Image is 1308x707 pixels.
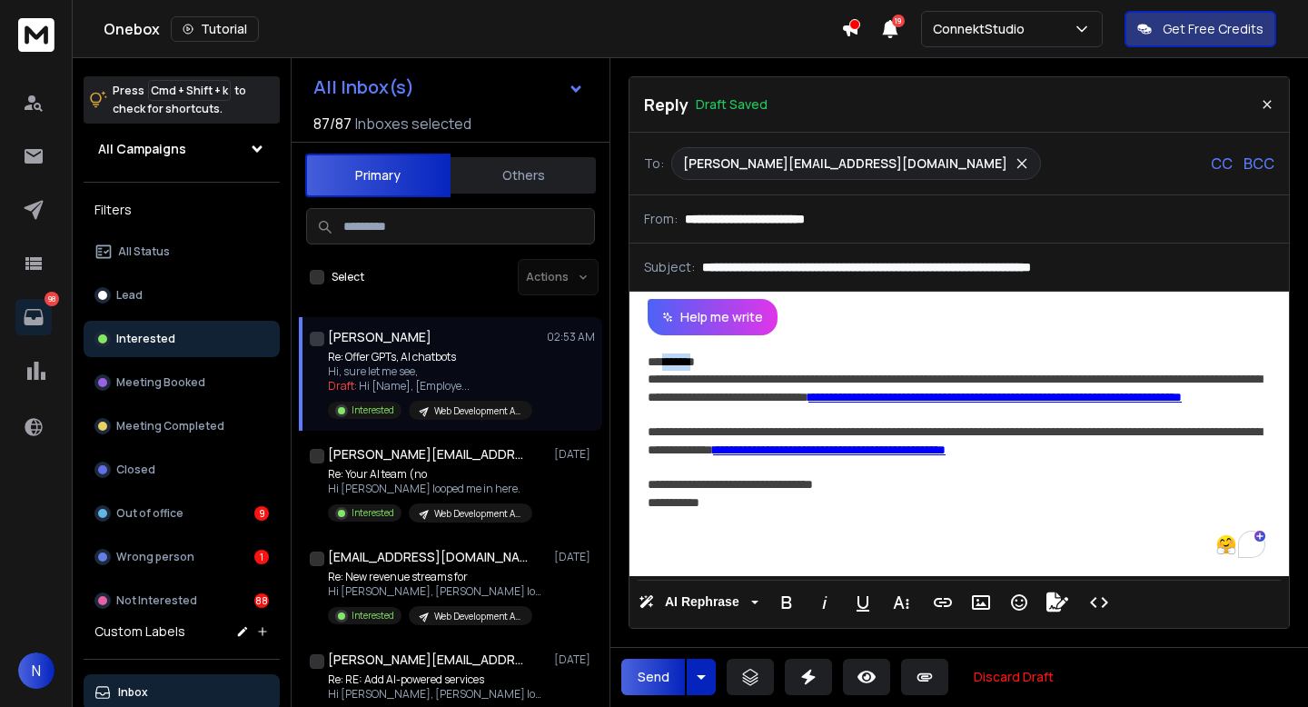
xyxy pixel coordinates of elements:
p: Meeting Completed [116,419,224,433]
p: ConnektStudio [933,20,1032,38]
p: BCC [1244,153,1274,174]
p: Subject: [644,258,695,276]
button: Send [621,659,685,695]
p: Interested [352,403,394,417]
p: Web Development Agency Last [434,404,521,418]
button: Underline (⌘U) [846,584,880,621]
span: Draft: [328,378,357,393]
p: Get Free Credits [1163,20,1263,38]
button: Italic (⌘I) [808,584,842,621]
button: N [18,652,54,689]
p: Interested [352,506,394,520]
button: Insert Image (⌘P) [964,584,998,621]
h1: [PERSON_NAME][EMAIL_ADDRESS][DOMAIN_NAME] [328,445,528,463]
span: 19 [892,15,905,27]
button: AI Rephrase [635,584,762,621]
p: Hi [PERSON_NAME], [PERSON_NAME] looped me in here. [328,584,546,599]
h3: Inboxes selected [355,113,471,134]
p: All Status [118,244,170,259]
p: Reply [644,92,689,117]
span: Hi [Name], [Employe ... [359,378,470,393]
button: Closed [84,452,280,488]
button: All Campaigns [84,131,280,167]
button: Lead [84,277,280,314]
p: Re: Offer GPTs, AI chatbots [328,350,532,364]
p: Interested [352,609,394,622]
p: CC [1211,153,1233,174]
button: Wrong person1 [84,539,280,575]
button: Primary [305,154,451,197]
p: Hi, sure let me see, [328,364,532,379]
button: Help me write [648,299,778,335]
p: [PERSON_NAME][EMAIL_ADDRESS][DOMAIN_NAME] [683,154,1007,173]
h1: [EMAIL_ADDRESS][DOMAIN_NAME] [328,548,528,566]
p: Not Interested [116,593,197,608]
button: Others [451,155,596,195]
p: [DATE] [554,447,595,462]
button: Emoticons [1002,584,1036,621]
button: Insert Link (⌘K) [926,584,960,621]
span: AI Rephrase [661,594,743,610]
p: Interested [116,332,175,346]
p: Hi [PERSON_NAME] looped me in here. [328,482,532,496]
h1: [PERSON_NAME][EMAIL_ADDRESS][DOMAIN_NAME] [328,651,528,669]
p: Hi [PERSON_NAME], [PERSON_NAME] looped me in here. [328,687,546,702]
button: Interested [84,321,280,357]
h1: All Campaigns [98,140,186,158]
button: Not Interested88 [84,583,280,619]
button: Get Free Credits [1125,11,1276,47]
div: 88 [254,593,269,608]
h1: All Inbox(s) [313,78,414,96]
p: Closed [116,463,155,477]
p: Press to check for shortcuts. [113,82,246,118]
p: Inbox [118,685,148,700]
p: To: [644,154,664,173]
div: Onebox [104,16,841,42]
p: Meeting Booked [116,375,205,390]
p: [DATE] [554,550,595,564]
button: Meeting Booked [84,364,280,401]
div: To enrich screen reader interactions, please activate Accessibility in Grammarly extension settings [629,335,1283,576]
p: Re: New revenue streams for [328,570,546,584]
div: 1 [254,550,269,564]
button: More Text [884,584,918,621]
p: Wrong person [116,550,194,564]
p: From: [644,210,678,228]
span: 87 / 87 [313,113,352,134]
h3: Filters [84,197,280,223]
button: All Inbox(s) [299,69,599,105]
p: Out of office [116,506,183,521]
p: Re: Your AI team (no [328,467,532,482]
p: [DATE] [554,652,595,667]
label: Select [332,270,364,284]
p: Re: RE: Add AI-powered services [328,672,546,687]
span: Cmd + Shift + k [148,80,231,101]
p: 98 [45,292,59,306]
a: 98 [15,299,52,335]
button: Code View [1082,584,1116,621]
button: Bold (⌘B) [769,584,804,621]
div: 9 [254,506,269,521]
h3: Custom Labels [94,622,185,641]
button: Signature [1040,584,1075,621]
h1: [PERSON_NAME] [328,328,431,346]
button: Meeting Completed [84,408,280,444]
button: All Status [84,234,280,270]
p: Web Development Agency Last [434,610,521,623]
button: Discard Draft [959,659,1068,695]
p: Draft Saved [696,95,768,114]
p: Lead [116,288,143,303]
button: Out of office9 [84,495,280,532]
p: 02:53 AM [547,330,595,344]
p: Web Development Agency Last [434,507,521,521]
button: Tutorial [171,16,259,42]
